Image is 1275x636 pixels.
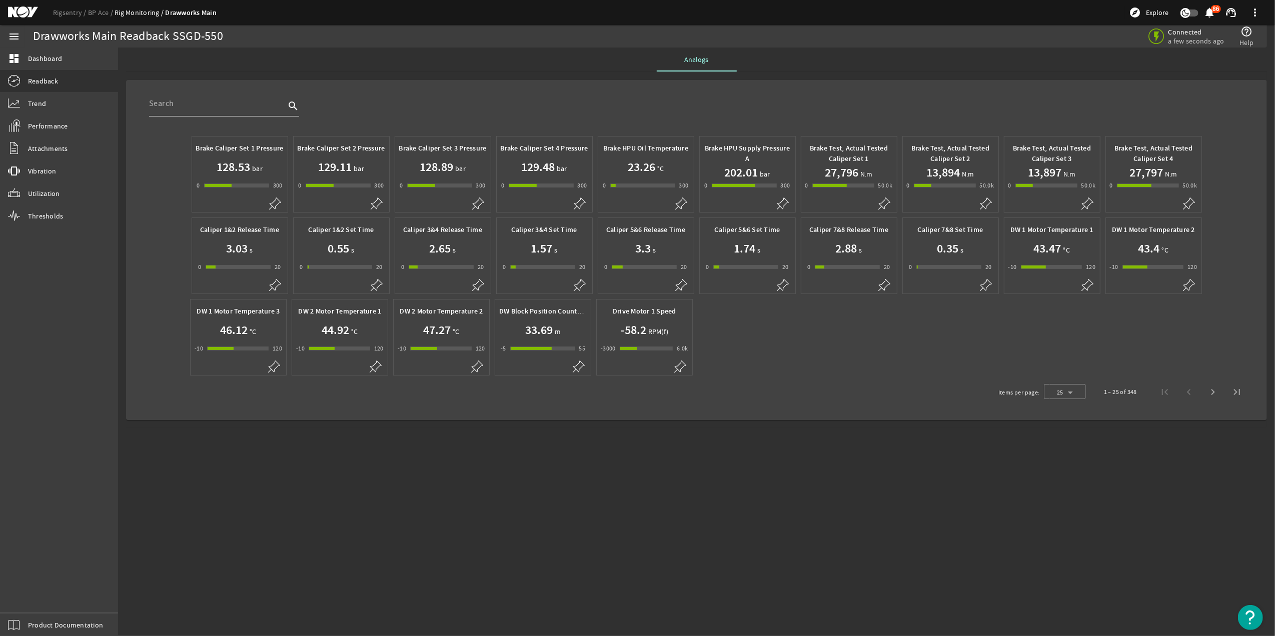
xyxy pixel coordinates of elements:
span: bar [453,163,466,173]
div: -10 [296,343,305,353]
h1: 47.27 [423,322,451,338]
div: 20 [782,262,789,272]
div: 0 [1110,180,1113,190]
h1: 2.65 [429,240,451,256]
div: -10 [1110,262,1118,272]
h1: 128.53 [217,159,250,175]
div: 0 [706,262,709,272]
div: 0 [909,262,912,272]
div: 0 [604,262,607,272]
b: Brake HPU Oil Temperature [603,143,688,153]
a: Rig Monitoring [115,8,165,17]
div: 20 [884,262,890,272]
div: 50.0k [878,180,893,190]
span: N.m [858,169,873,179]
span: Attachments [28,143,68,153]
div: Items per page: [998,387,1040,397]
div: -5 [501,343,506,353]
b: Caliper 7&8 Release Time [809,225,888,234]
span: s [451,245,456,255]
h1: -58.2 [621,322,646,338]
span: N.m [1163,169,1177,179]
div: 0 [907,180,910,190]
b: Brake Caliper Set 2 Pressure [298,143,385,153]
b: Caliper 7&8 Set Time [918,225,983,234]
span: Utilization [28,188,60,198]
span: Readback [28,76,58,86]
button: Explore [1125,4,1172,20]
mat-icon: vibration [8,165,20,177]
span: RPM(f) [646,326,669,336]
b: Caliper 5&6 Release Time [606,225,685,234]
h1: 44.92 [322,322,349,338]
div: 55 [579,343,586,353]
h1: 128.89 [420,159,453,175]
b: DW 1 Motor Temperature 2 [1112,225,1195,234]
span: s [651,245,656,255]
span: Help [1239,37,1254,47]
b: Brake Caliper Set 3 Pressure [399,143,487,153]
b: Brake HPU Supply Pressure A [705,143,790,163]
mat-icon: explore [1129,6,1141,18]
b: DW 2 Motor Temperature 2 [400,306,483,316]
b: Brake Caliper Set 1 Pressure [196,143,284,153]
button: Next page [1201,380,1225,404]
div: 0 [805,180,808,190]
span: °C [349,326,358,336]
div: 0 [704,180,707,190]
span: s [755,245,760,255]
b: DW 1 Motor Temperature 3 [197,306,280,316]
a: Rigsentry [53,8,88,17]
span: N.m [1061,169,1076,179]
div: 0 [298,180,301,190]
button: 86 [1204,7,1215,18]
div: 20 [579,262,586,272]
span: N.m [960,169,974,179]
h1: 129.48 [521,159,555,175]
div: 300 [476,180,486,190]
div: 300 [578,180,587,190]
div: 120 [476,343,485,353]
h1: 202.01 [724,164,758,180]
b: Caliper 1&2 Set Time [309,225,374,234]
span: Dashboard [28,53,62,63]
span: Product Documentation [28,620,103,630]
h1: 33.69 [525,322,553,338]
div: 20 [985,262,992,272]
span: °C [248,326,257,336]
span: s [958,245,963,255]
b: Brake Test, Actual Tested Caliper Set 4 [1114,143,1192,163]
span: s [349,245,354,255]
div: 20 [478,262,484,272]
input: Search [149,97,285,109]
span: °C [451,326,460,336]
div: 0 [1008,180,1011,190]
div: 300 [273,180,283,190]
b: DW Block Position Counter Height Related to The True Floor Level [499,306,705,316]
span: Performance [28,121,68,131]
div: 20 [376,262,383,272]
div: 1 – 25 of 348 [1104,387,1137,397]
div: 6.0k [677,343,688,353]
span: Connected [1168,27,1224,36]
div: 0 [807,262,810,272]
a: Drawworks Main [166,8,217,17]
mat-icon: notifications [1204,6,1216,18]
a: BP Ace [88,8,115,17]
span: a few seconds ago [1168,36,1224,45]
button: Open Resource Center [1238,605,1263,630]
span: Explore [1146,7,1168,17]
b: Caliper 3&4 Set Time [512,225,577,234]
mat-icon: menu [8,30,20,42]
span: Thresholds [28,211,64,221]
span: s [857,245,862,255]
div: 0 [400,180,403,190]
div: 0 [198,262,201,272]
b: DW 1 Motor Temperature 1 [1010,225,1093,234]
b: DW 2 Motor Temperature 1 [299,306,382,316]
div: Drawworks Main Readback SSGD-550 [33,31,223,41]
h1: 43.4 [1138,240,1160,256]
h1: 27,797 [1129,164,1163,180]
h1: 3.3 [635,240,651,256]
div: 120 [1187,262,1197,272]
